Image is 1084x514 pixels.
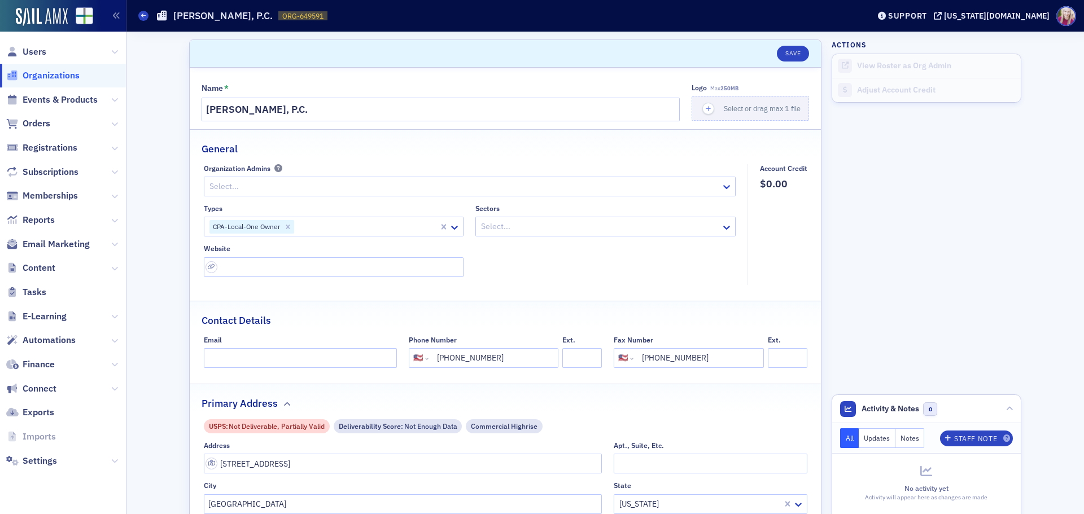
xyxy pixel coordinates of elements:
[23,406,54,419] span: Exports
[339,421,404,431] span: Deliverability Score :
[6,238,90,251] a: Email Marketing
[832,39,867,50] h4: Actions
[888,11,927,21] div: Support
[204,204,222,213] div: Types
[6,383,56,395] a: Connect
[862,403,919,415] span: Activity & Notes
[204,336,222,344] div: Email
[724,104,801,113] span: Select or drag max 1 file
[16,8,68,26] img: SailAMX
[282,11,324,21] span: ORG-649591
[23,142,77,154] span: Registrations
[6,142,77,154] a: Registrations
[23,358,55,371] span: Finance
[204,164,270,173] div: Organization Admins
[23,69,80,82] span: Organizations
[204,441,230,450] div: Address
[409,336,457,344] div: Phone Number
[1056,6,1076,26] span: Profile
[692,96,809,121] button: Select or drag max 1 file
[204,419,330,433] div: USPS: Not Deliverable, Partially Valid
[832,78,1021,102] a: Adjust Account Credit
[475,204,500,213] div: Sectors
[23,262,55,274] span: Content
[6,430,56,443] a: Imports
[204,481,216,490] div: City
[334,419,462,433] div: Deliverability Score: Not Enough Data
[618,352,628,364] div: 🇺🇸
[23,238,90,251] span: Email Marketing
[173,9,273,23] h1: [PERSON_NAME], P.C.
[202,142,238,156] h2: General
[68,7,93,27] a: View Homepage
[768,336,781,344] div: Ext.
[282,220,294,234] div: Remove CPA-Local-One Owner
[23,455,57,467] span: Settings
[934,12,1054,20] button: [US_STATE][DOMAIN_NAME]
[940,430,1013,446] button: Staff Note
[23,310,67,323] span: E-Learning
[6,46,46,58] a: Users
[857,85,1015,95] div: Adjust Account Credit
[6,406,54,419] a: Exports
[614,481,631,490] div: State
[23,286,46,298] span: Tasks
[954,436,997,442] div: Staff Note
[23,94,98,106] span: Events & Products
[6,69,80,82] a: Organizations
[23,117,50,130] span: Orders
[204,244,230,253] div: Website
[23,190,78,202] span: Memberships
[6,117,50,130] a: Orders
[944,11,1050,21] div: [US_STATE][DOMAIN_NAME]
[76,7,93,25] img: SailAMX
[777,46,809,61] button: Save
[692,84,707,92] div: Logo
[6,94,98,106] a: Events & Products
[413,352,423,364] div: 🇺🇸
[466,419,543,433] div: Commercial Highrise
[6,334,76,346] a: Automations
[23,334,76,346] span: Automations
[6,286,46,298] a: Tasks
[710,85,738,92] span: Max
[6,310,67,323] a: E-Learning
[209,220,282,234] div: CPA-Local-One Owner
[23,214,55,226] span: Reports
[895,428,925,448] button: Notes
[6,455,57,467] a: Settings
[6,262,55,274] a: Content
[923,402,937,416] span: 0
[6,358,55,371] a: Finance
[840,493,1013,502] div: Activity will appear here as changes are made
[6,166,78,178] a: Subscriptions
[720,85,738,92] span: 250MB
[23,430,56,443] span: Imports
[6,190,78,202] a: Memberships
[224,84,229,94] abbr: This field is required
[202,396,278,411] h2: Primary Address
[23,383,56,395] span: Connect
[209,421,229,431] span: USPS :
[23,166,78,178] span: Subscriptions
[859,428,895,448] button: Updates
[760,164,807,173] div: Account Credit
[760,177,807,191] span: $0.00
[614,441,664,450] div: Apt., Suite, Etc.
[6,214,55,226] a: Reports
[202,84,223,94] div: Name
[840,483,1013,493] div: No activity yet
[562,336,575,344] div: Ext.
[840,428,859,448] button: All
[202,313,271,328] h2: Contact Details
[23,46,46,58] span: Users
[614,336,653,344] div: Fax Number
